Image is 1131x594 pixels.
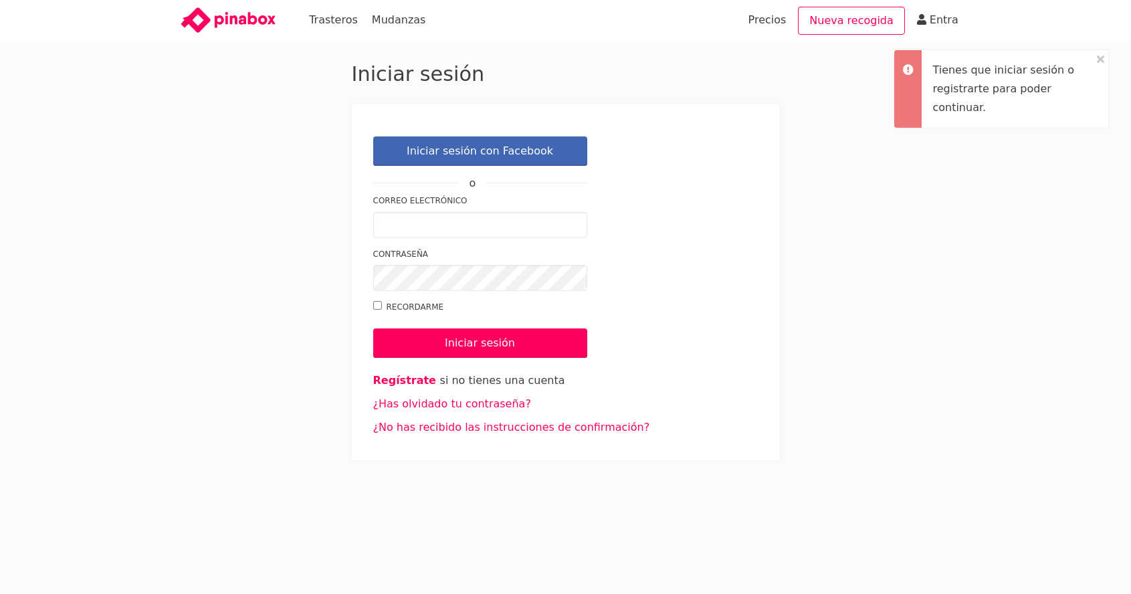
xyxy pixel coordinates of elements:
input: Iniciar sesión [373,328,587,358]
label: Correo electrónico [373,194,587,208]
a: ¿No has recibido las instrucciones de confirmación? [373,421,650,433]
a: Nueva recogida [798,7,905,35]
a: Iniciar sesión con Facebook [373,136,587,166]
div: Tienes que iniciar sesión o registrarte para poder continuar. [922,50,1108,128]
li: si no tienes una cuenta [373,369,758,392]
label: Contraseña [373,248,587,262]
a: Regístrate [373,374,436,387]
input: Recordarme [373,301,382,310]
span: o [459,174,487,193]
a: ¿Has olvidado tu contraseña? [373,397,531,410]
h2: Iniciar sesión [352,62,780,87]
label: Recordarme [373,300,587,314]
